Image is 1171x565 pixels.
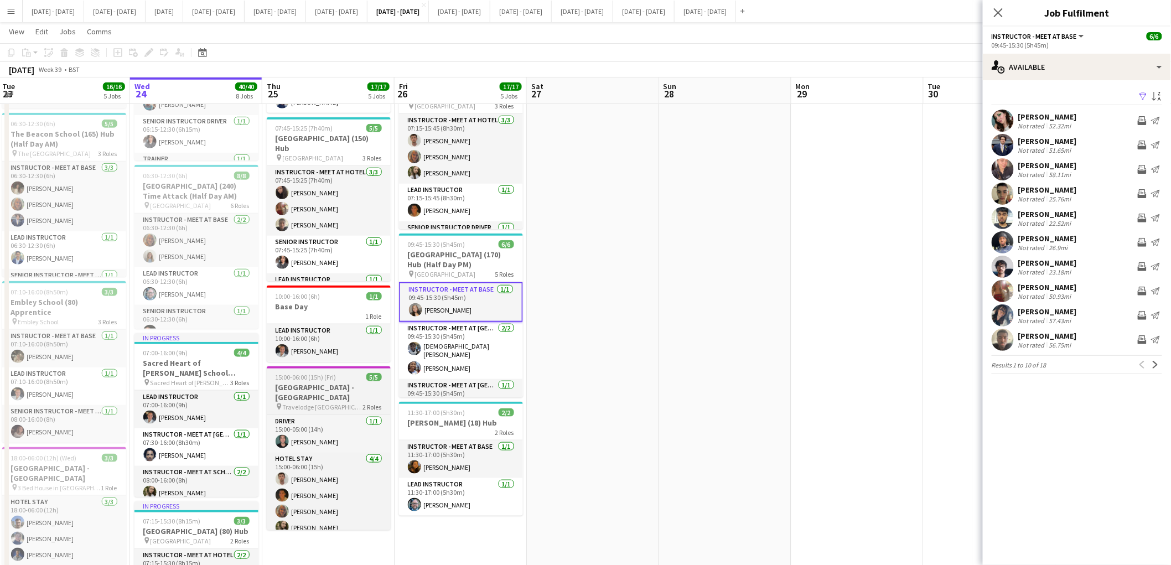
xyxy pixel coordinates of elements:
app-card-role: Instructor - Meet at School2/208:00-16:00 (8h)[PERSON_NAME] [134,466,258,520]
div: Not rated [1018,122,1047,130]
app-card-role: Instructor - Meet at Base1/107:10-16:00 (8h50m)[PERSON_NAME] [2,330,126,367]
app-card-role: Driver1/115:00-05:00 (14h)[PERSON_NAME] [267,415,391,453]
span: 23 [1,87,15,100]
span: 6/6 [499,240,514,248]
span: 30 [926,87,941,100]
app-card-role: Instructor - Meet at Base3/306:30-12:30 (6h)[PERSON_NAME][PERSON_NAME][PERSON_NAME] [2,162,126,231]
span: 6 Roles [231,201,250,210]
div: Available [983,54,1171,80]
span: 3 Roles [495,102,514,110]
div: Not rated [1018,146,1047,154]
app-card-role: Instructor - Meet at Hotel3/307:15-15:45 (8h30m)[PERSON_NAME][PERSON_NAME][PERSON_NAME] [399,114,523,184]
span: Instructor - Meet at Base [992,32,1077,40]
span: 6/6 [1147,32,1162,40]
h3: Job Fulfilment [983,6,1171,20]
div: 56.75mi [1047,341,1074,349]
h3: Sacred Heart of [PERSON_NAME] School (105/105) Hub (Split Day) [134,358,258,378]
a: Jobs [55,24,80,39]
div: [PERSON_NAME] [1018,136,1077,146]
span: 8/8 [234,172,250,180]
span: Mon [796,81,810,91]
div: 26.9mi [1047,243,1070,252]
h3: [GEOGRAPHIC_DATA] - [GEOGRAPHIC_DATA] [267,382,391,402]
app-card-role: Instructor - Meet at Base1/109:45-15:30 (5h45m)[PERSON_NAME] [399,282,523,322]
div: Not rated [1018,268,1047,276]
app-card-role: Senior Instructor - Meet At School1/108:00-16:00 (8h)[PERSON_NAME] [2,405,126,443]
app-card-role: Lead Instructor1/107:00-16:00 (9h)[PERSON_NAME] [134,391,258,428]
app-card-role: Instructor - Meet at [GEOGRAPHIC_DATA]1/107:30-16:00 (8h30m)[PERSON_NAME] [134,428,258,466]
div: Not rated [1018,219,1047,227]
div: [PERSON_NAME] [1018,258,1077,268]
span: 2 Roles [363,403,382,411]
span: Edit [35,27,48,37]
span: 17/17 [500,82,522,91]
app-card-role: Instructor - Meet at Base2/206:30-12:30 (6h)[PERSON_NAME][PERSON_NAME] [134,214,258,267]
app-card-role: Hotel Stay4/415:00-06:00 (15h)[PERSON_NAME][PERSON_NAME][PERSON_NAME][PERSON_NAME] [267,453,391,538]
h3: [PERSON_NAME] (18) Hub [399,418,523,428]
span: 06:30-12:30 (6h) [143,172,188,180]
app-card-role: Lead Instructor1/107:10-16:00 (8h50m)[PERSON_NAME] [2,367,126,405]
div: [PERSON_NAME] [1018,185,1077,195]
span: 07:10-16:00 (8h50m) [11,288,69,296]
button: [DATE] - [DATE] [306,1,367,22]
app-card-role: Lead Instructor1/106:30-12:30 (6h)[PERSON_NAME] [2,231,126,269]
span: 10:00-16:00 (6h) [276,292,320,300]
app-job-card: In progress07:00-16:00 (9h)4/4Sacred Heart of [PERSON_NAME] School (105/105) Hub (Split Day) Sacr... [134,333,258,497]
h3: [GEOGRAPHIC_DATA] (150) Hub [267,133,391,153]
span: Sun [664,81,677,91]
div: [PERSON_NAME] [1018,234,1077,243]
span: 3 Bed House in [GEOGRAPHIC_DATA] [18,484,101,492]
div: BST [69,65,80,74]
span: 2 Roles [495,428,514,437]
span: 07:15-15:30 (8h15m) [143,517,201,525]
span: 5/5 [366,124,382,132]
span: Embley School [18,318,59,326]
app-card-role: Senior Instructor1/106:30-12:30 (6h)[PERSON_NAME] [134,305,258,343]
div: Not rated [1018,317,1047,325]
div: 22.52mi [1047,219,1074,227]
button: [DATE] - [DATE] [613,1,675,22]
div: 10:00-16:00 (6h)1/1Base Day1 RoleLead Instructor1/110:00-16:00 (6h)[PERSON_NAME] [267,286,391,362]
span: 24 [133,87,150,100]
h3: [GEOGRAPHIC_DATA] - [GEOGRAPHIC_DATA] [2,463,126,483]
div: Not rated [1018,243,1047,252]
div: [DATE] [9,64,34,75]
app-card-role: Lead Instructor1/106:30-12:30 (6h)[PERSON_NAME] [134,267,258,305]
h3: Embley School (80) Apprentice [2,297,126,317]
span: 1/1 [366,292,382,300]
div: 8 Jobs [236,92,257,100]
span: [GEOGRAPHIC_DATA] [415,270,476,278]
span: 40/40 [235,82,257,91]
app-job-card: 06:30-12:30 (6h)8/8[GEOGRAPHIC_DATA] (240) Time Attack (Half Day AM) [GEOGRAPHIC_DATA]6 RolesInst... [134,165,258,329]
span: 3 Roles [363,154,382,162]
div: 52.32mi [1047,122,1074,130]
span: Results 1 to 10 of 18 [992,361,1046,369]
app-card-role: Senior Instructor Driver1/106:15-12:30 (6h15m)[PERSON_NAME] [134,115,258,153]
span: Fri [399,81,408,91]
button: [DATE] - [DATE] [23,1,84,22]
app-card-role: Lead Instructor1/107:15-15:45 (8h30m)[PERSON_NAME] [399,184,523,221]
h3: Base Day [267,302,391,312]
app-card-role: Lead Instructor1/1 [267,273,391,311]
div: 25.76mi [1047,195,1074,203]
button: [DATE] - [DATE] [183,1,245,22]
span: 2/2 [499,408,514,417]
div: 07:45-15:25 (7h40m)5/5[GEOGRAPHIC_DATA] (150) Hub [GEOGRAPHIC_DATA]3 RolesInstructor - Meet at Ho... [267,117,391,281]
app-job-card: 15:00-06:00 (15h) (Fri)5/5[GEOGRAPHIC_DATA] - [GEOGRAPHIC_DATA] Travelodge [GEOGRAPHIC_DATA]2 Rol... [267,366,391,530]
button: [DATE] - [DATE] [675,1,736,22]
h3: [GEOGRAPHIC_DATA] (170) Hub (Half Day PM) [399,250,523,269]
button: [DATE] - [DATE] [490,1,552,22]
div: [PERSON_NAME] [1018,282,1077,292]
span: 5/5 [102,120,117,128]
span: 16/16 [103,82,125,91]
div: 07:15-15:45 (8h30m)5/5[GEOGRAPHIC_DATA] (147) Hub [GEOGRAPHIC_DATA]3 RolesInstructor - Meet at Ho... [399,65,523,229]
span: Travelodge [GEOGRAPHIC_DATA] [283,403,363,411]
div: 50.93mi [1047,292,1074,300]
div: [PERSON_NAME] [1018,307,1077,317]
span: [GEOGRAPHIC_DATA] [415,102,476,110]
span: 5/5 [366,373,382,381]
div: [PERSON_NAME] [1018,331,1077,341]
span: 3 Roles [99,149,117,158]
